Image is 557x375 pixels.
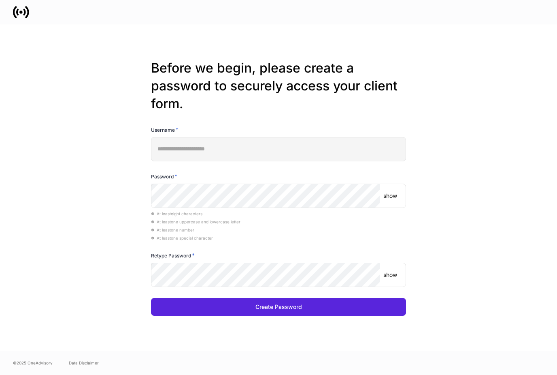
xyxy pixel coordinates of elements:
div: Create Password [255,303,302,311]
h6: Username [151,126,179,134]
h6: Password [151,172,177,180]
span: At least eight characters [151,211,202,216]
p: show [383,192,397,200]
p: show [383,271,397,279]
span: At least one number [151,227,194,232]
h6: Retype Password [151,251,195,259]
span: © 2025 OneAdvisory [13,360,53,366]
a: Data Disclaimer [69,360,99,366]
button: Create Password [151,298,406,316]
h2: Before we begin, please create a password to securely access your client form. [151,59,406,113]
span: At least one special character [151,236,213,240]
span: At least one uppercase and lowercase letter [151,219,240,224]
